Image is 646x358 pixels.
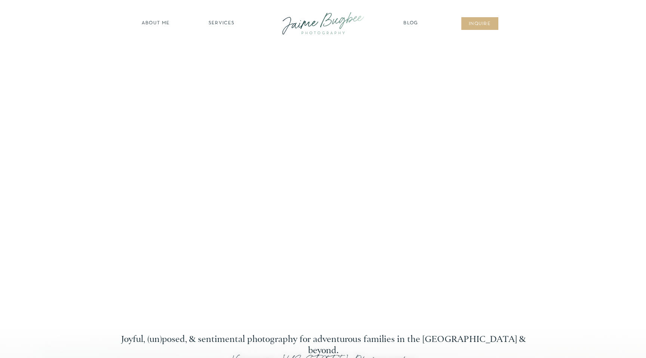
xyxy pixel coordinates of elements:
a: Blog [402,20,420,27]
a: SERVICES [200,20,243,27]
a: about ME [139,20,172,27]
h2: Joyful, (un)posed, & sentimental photography for adventurous families in the [GEOGRAPHIC_DATA] & ... [114,334,532,345]
a: inqUIre [465,21,495,28]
